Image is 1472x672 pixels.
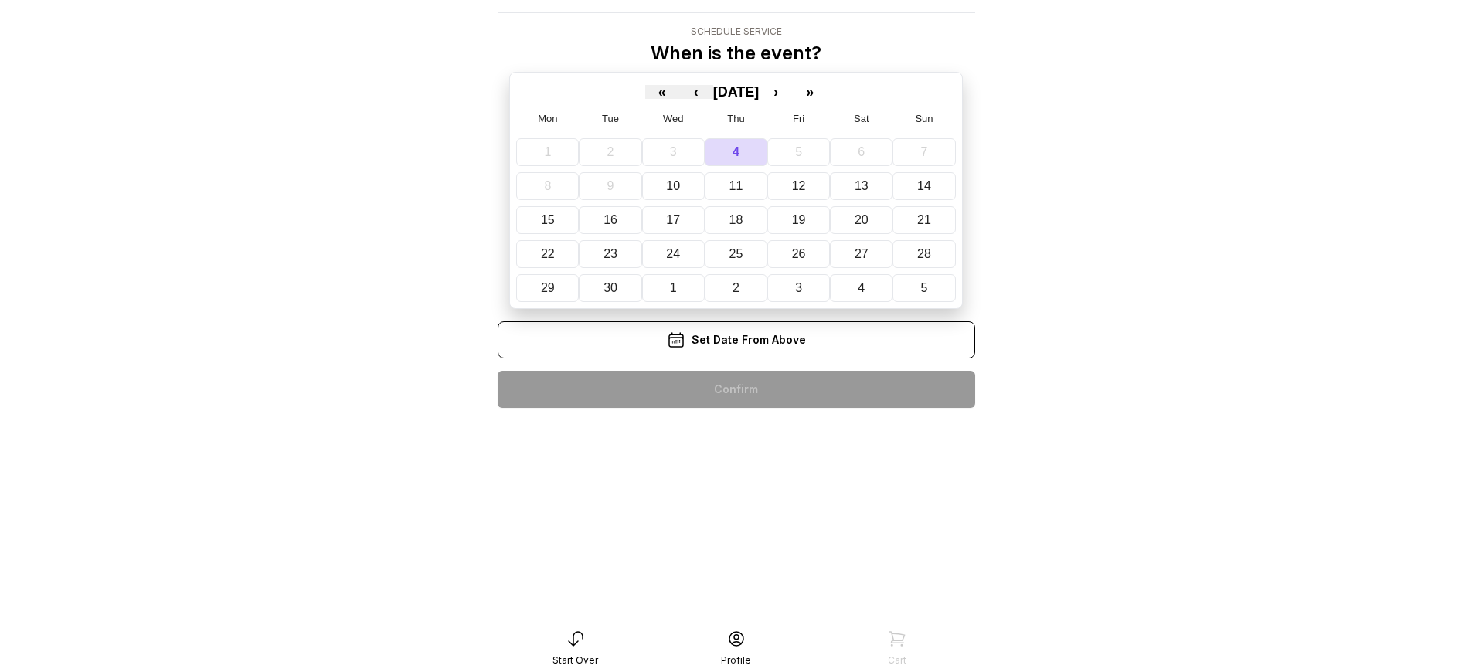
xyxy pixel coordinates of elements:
button: September 9, 2025 [579,172,641,200]
abbr: September 24, 2025 [666,247,680,260]
abbr: Saturday [854,113,869,124]
div: Schedule Service [651,25,821,38]
abbr: September 7, 2025 [921,145,928,158]
abbr: September 6, 2025 [858,145,865,158]
button: » [793,85,827,99]
abbr: September 30, 2025 [603,281,617,294]
button: September 25, 2025 [705,240,767,268]
abbr: October 4, 2025 [858,281,865,294]
button: September 1, 2025 [516,138,579,166]
button: September 30, 2025 [579,274,641,302]
abbr: September 11, 2025 [729,179,743,192]
abbr: Monday [538,113,557,124]
button: September 24, 2025 [642,240,705,268]
button: September 10, 2025 [642,172,705,200]
div: Start Over [552,654,598,667]
button: ‹ [679,85,713,99]
button: September 20, 2025 [830,206,892,234]
abbr: September 17, 2025 [666,213,680,226]
abbr: October 2, 2025 [733,281,739,294]
abbr: September 18, 2025 [729,213,743,226]
abbr: September 22, 2025 [541,247,555,260]
button: September 27, 2025 [830,240,892,268]
abbr: September 28, 2025 [917,247,931,260]
button: October 5, 2025 [892,274,955,302]
abbr: Tuesday [602,113,619,124]
abbr: September 23, 2025 [603,247,617,260]
button: September 26, 2025 [767,240,830,268]
button: September 15, 2025 [516,206,579,234]
button: September 22, 2025 [516,240,579,268]
button: [DATE] [713,85,760,99]
div: Profile [721,654,751,667]
abbr: October 3, 2025 [795,281,802,294]
button: September 8, 2025 [516,172,579,200]
button: September 14, 2025 [892,172,955,200]
button: September 3, 2025 [642,138,705,166]
abbr: September 13, 2025 [855,179,869,192]
button: September 17, 2025 [642,206,705,234]
button: September 5, 2025 [767,138,830,166]
div: Cart [888,654,906,667]
abbr: Sunday [915,113,933,124]
abbr: September 4, 2025 [733,145,739,158]
abbr: September 2, 2025 [607,145,614,158]
abbr: Thursday [727,113,744,124]
abbr: September 19, 2025 [792,213,806,226]
abbr: September 21, 2025 [917,213,931,226]
button: October 4, 2025 [830,274,892,302]
button: September 7, 2025 [892,138,955,166]
span: [DATE] [713,84,760,100]
button: September 16, 2025 [579,206,641,234]
button: October 1, 2025 [642,274,705,302]
button: September 21, 2025 [892,206,955,234]
button: September 11, 2025 [705,172,767,200]
abbr: September 15, 2025 [541,213,555,226]
div: Set Date From Above [498,321,975,358]
abbr: September 25, 2025 [729,247,743,260]
button: October 3, 2025 [767,274,830,302]
abbr: September 1, 2025 [544,145,551,158]
abbr: September 5, 2025 [795,145,802,158]
abbr: September 8, 2025 [544,179,551,192]
button: September 29, 2025 [516,274,579,302]
button: September 6, 2025 [830,138,892,166]
abbr: September 9, 2025 [607,179,614,192]
button: September 23, 2025 [579,240,641,268]
button: › [759,85,793,99]
abbr: September 14, 2025 [917,179,931,192]
abbr: October 1, 2025 [670,281,677,294]
button: September 4, 2025 [705,138,767,166]
button: « [645,85,679,99]
button: September 12, 2025 [767,172,830,200]
abbr: October 5, 2025 [921,281,928,294]
abbr: Wednesday [663,113,684,124]
button: September 2, 2025 [579,138,641,166]
abbr: September 27, 2025 [855,247,869,260]
button: September 28, 2025 [892,240,955,268]
abbr: September 12, 2025 [792,179,806,192]
button: September 19, 2025 [767,206,830,234]
button: September 18, 2025 [705,206,767,234]
abbr: September 20, 2025 [855,213,869,226]
button: September 13, 2025 [830,172,892,200]
abbr: September 3, 2025 [670,145,677,158]
abbr: September 16, 2025 [603,213,617,226]
abbr: Friday [793,113,804,124]
abbr: September 10, 2025 [666,179,680,192]
abbr: September 29, 2025 [541,281,555,294]
p: When is the event? [651,41,821,66]
abbr: September 26, 2025 [792,247,806,260]
button: October 2, 2025 [705,274,767,302]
